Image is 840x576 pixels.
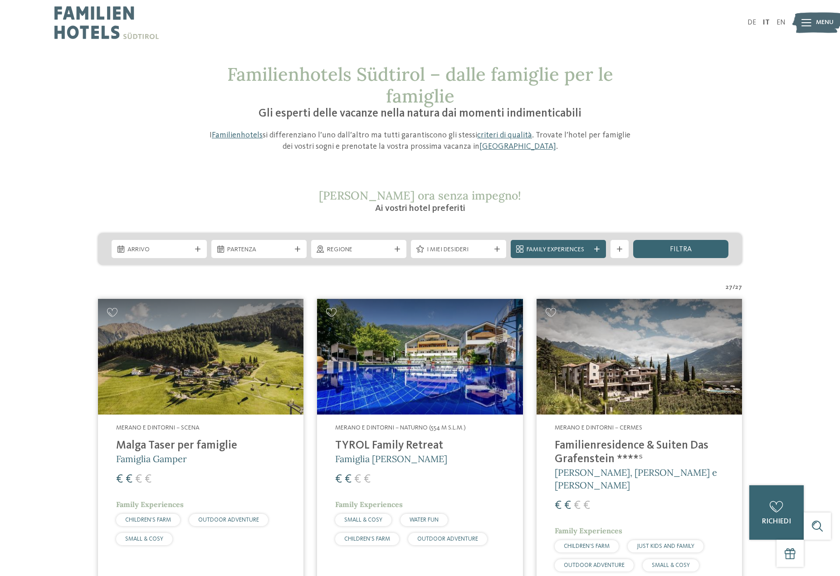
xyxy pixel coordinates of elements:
[555,439,724,466] h4: Familienresidence & Suiten Das Grafenstein ****ˢ
[564,543,610,549] span: CHILDREN’S FARM
[477,131,532,139] a: criteri di qualità
[227,63,613,107] span: Familienhotels Südtirol – dalle famiglie per le famiglie
[777,19,786,26] a: EN
[762,518,791,525] span: richiedi
[375,204,465,213] span: Ai vostri hotel preferiti
[227,245,291,254] span: Partenza
[652,562,690,568] span: SMALL & COSY
[135,473,142,485] span: €
[98,299,303,415] img: Cercate un hotel per famiglie? Qui troverete solo i migliori!
[198,517,259,523] span: OUTDOOR ADVENTURE
[747,19,756,26] a: DE
[126,473,132,485] span: €
[574,500,581,512] span: €
[319,188,521,203] span: [PERSON_NAME] ora senza impegno!
[527,245,590,254] span: Family Experiences
[335,425,466,431] span: Merano e dintorni – Naturno (554 m s.l.m.)
[335,439,504,453] h4: TYROL Family Retreat
[116,500,184,509] span: Family Experiences
[583,500,590,512] span: €
[479,142,556,151] a: [GEOGRAPHIC_DATA]
[735,283,742,292] span: 27
[345,473,352,485] span: €
[726,283,733,292] span: 27
[555,425,642,431] span: Merano e dintorni – Cermes
[564,562,625,568] span: OUTDOOR ADVENTURE
[344,536,390,542] span: CHILDREN’S FARM
[733,283,735,292] span: /
[537,299,742,415] img: Cercate un hotel per famiglie? Qui troverete solo i migliori!
[116,473,123,485] span: €
[335,473,342,485] span: €
[327,245,391,254] span: Regione
[364,473,371,485] span: €
[335,453,447,464] span: Famiglia [PERSON_NAME]
[427,245,490,254] span: I miei desideri
[564,500,571,512] span: €
[116,425,200,431] span: Merano e dintorni – Scena
[317,299,523,415] img: Familien Wellness Residence Tyrol ****
[205,130,635,152] p: I si differenziano l’uno dall’altro ma tutti garantiscono gli stessi . Trovate l’hotel per famigl...
[127,245,191,254] span: Arrivo
[116,439,285,453] h4: Malga Taser per famiglie
[555,500,562,512] span: €
[335,500,403,509] span: Family Experiences
[116,453,187,464] span: Famiglia Gamper
[344,517,382,523] span: SMALL & COSY
[749,485,804,540] a: richiedi
[125,517,171,523] span: CHILDREN’S FARM
[816,18,834,27] span: Menu
[125,536,163,542] span: SMALL & COSY
[670,246,692,253] span: filtra
[555,526,622,535] span: Family Experiences
[763,19,770,26] a: IT
[145,473,151,485] span: €
[410,517,439,523] span: WATER FUN
[212,131,263,139] a: Familienhotels
[354,473,361,485] span: €
[637,543,694,549] span: JUST KIDS AND FAMILY
[417,536,478,542] span: OUTDOOR ADVENTURE
[259,108,581,119] span: Gli esperti delle vacanze nella natura dai momenti indimenticabili
[555,467,717,491] span: [PERSON_NAME], [PERSON_NAME] e [PERSON_NAME]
